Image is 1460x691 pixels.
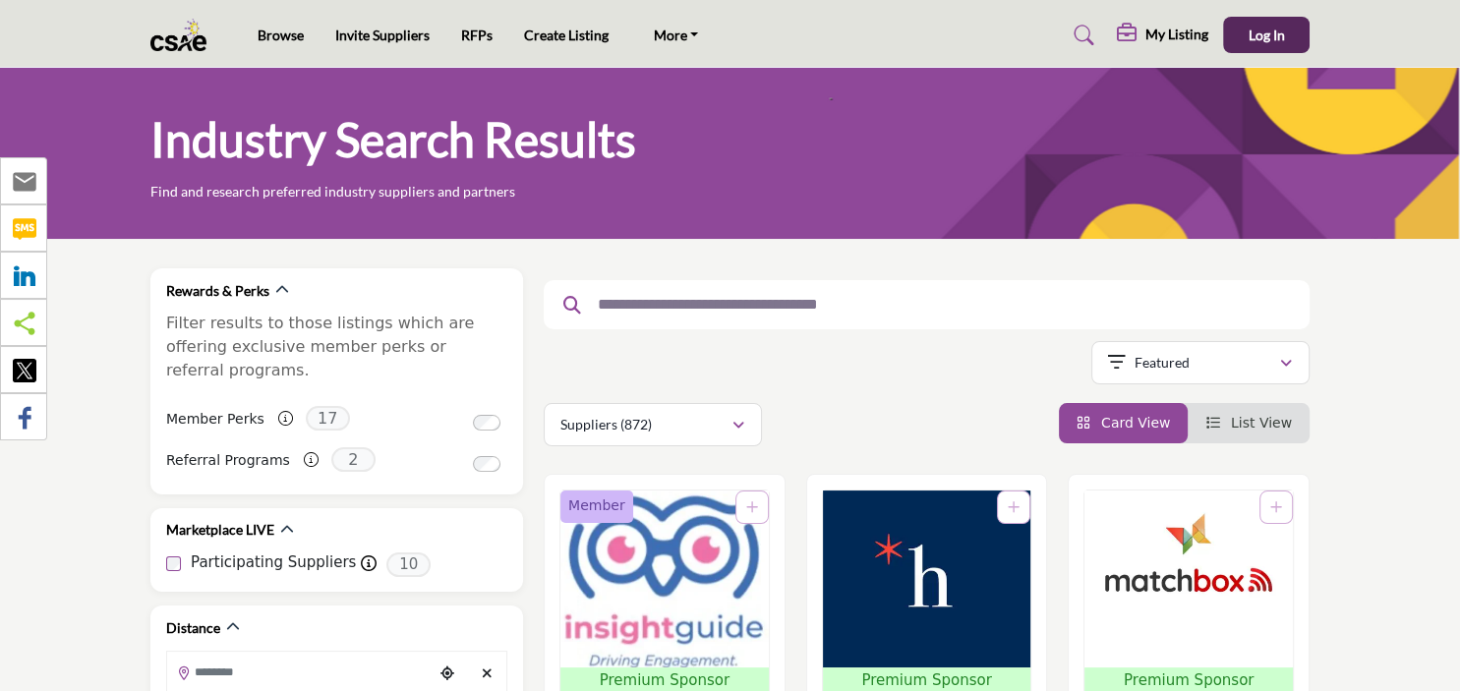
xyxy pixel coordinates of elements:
button: Log In [1223,17,1310,53]
a: View Card [1077,415,1171,431]
a: Search [1055,20,1107,51]
button: Suppliers (872) [544,403,762,446]
label: Referral Programs [166,443,290,478]
a: RFPs [461,27,493,43]
img: Honest Agency [823,490,1031,667]
h5: My Listing [1145,26,1208,43]
span: Card View [1101,415,1170,431]
img: Site Logo [150,19,216,51]
a: Browse [258,27,304,43]
a: Add To List [1008,499,1020,515]
p: Find and research preferred industry suppliers and partners [150,182,515,202]
a: View List [1205,415,1292,431]
h1: Industry Search Results [150,109,636,170]
li: Card View [1059,403,1189,443]
img: Matchbox [1084,490,1293,667]
input: Participating Suppliers checkbox [166,556,181,571]
span: 10 [386,552,431,577]
input: Search Location [167,653,433,691]
button: Featured [1091,341,1310,384]
span: 2 [331,447,376,472]
a: Add To List [1270,499,1282,515]
img: Insight Guide [560,490,769,667]
input: Switch to Member Perks [473,415,500,431]
span: List View [1231,415,1292,431]
h2: Marketplace LIVE [166,520,274,540]
span: Member [568,495,625,516]
a: Add To List [746,499,758,515]
li: List View [1188,403,1310,443]
p: Suppliers (872) [560,415,652,434]
div: My Listing [1117,24,1208,47]
p: Featured [1135,353,1190,373]
span: 17 [306,406,350,431]
p: Filter results to those listings which are offering exclusive member perks or referral programs. [166,312,507,382]
input: Switch to Referral Programs [473,456,500,472]
h2: Rewards & Perks [166,281,269,301]
a: More [640,22,713,49]
span: Log In [1249,27,1285,43]
label: Participating Suppliers [191,551,356,574]
a: Create Listing [524,27,609,43]
label: Member Perks [166,402,264,436]
a: Invite Suppliers [335,27,430,43]
h2: Distance [166,618,220,638]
